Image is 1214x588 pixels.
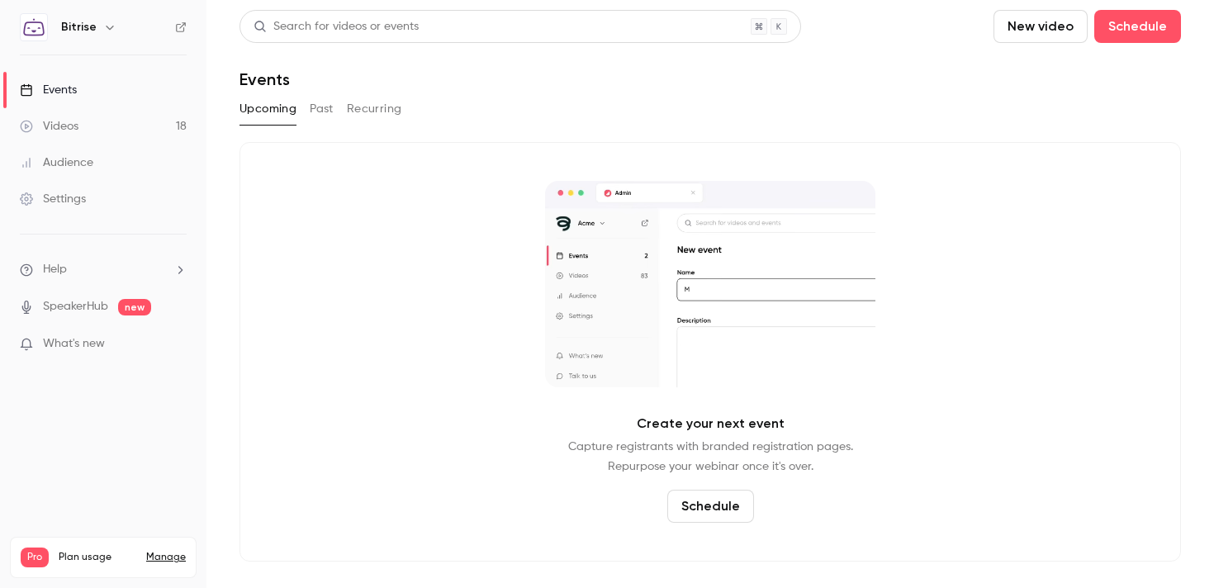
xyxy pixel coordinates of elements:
[21,14,47,40] img: Bitrise
[20,118,78,135] div: Videos
[118,299,151,315] span: new
[167,337,187,352] iframe: Noticeable Trigger
[20,82,77,98] div: Events
[239,96,296,122] button: Upcoming
[61,19,97,36] h6: Bitrise
[667,490,754,523] button: Schedule
[146,551,186,564] a: Manage
[43,261,67,278] span: Help
[637,414,785,434] p: Create your next event
[20,154,93,171] div: Audience
[310,96,334,122] button: Past
[993,10,1088,43] button: New video
[59,551,136,564] span: Plan usage
[568,437,853,477] p: Capture registrants with branded registration pages. Repurpose your webinar once it's over.
[347,96,402,122] button: Recurring
[20,261,187,278] li: help-dropdown-opener
[43,298,108,315] a: SpeakerHub
[239,69,290,89] h1: Events
[1094,10,1181,43] button: Schedule
[254,18,419,36] div: Search for videos or events
[20,191,86,207] div: Settings
[21,548,49,567] span: Pro
[43,335,105,353] span: What's new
